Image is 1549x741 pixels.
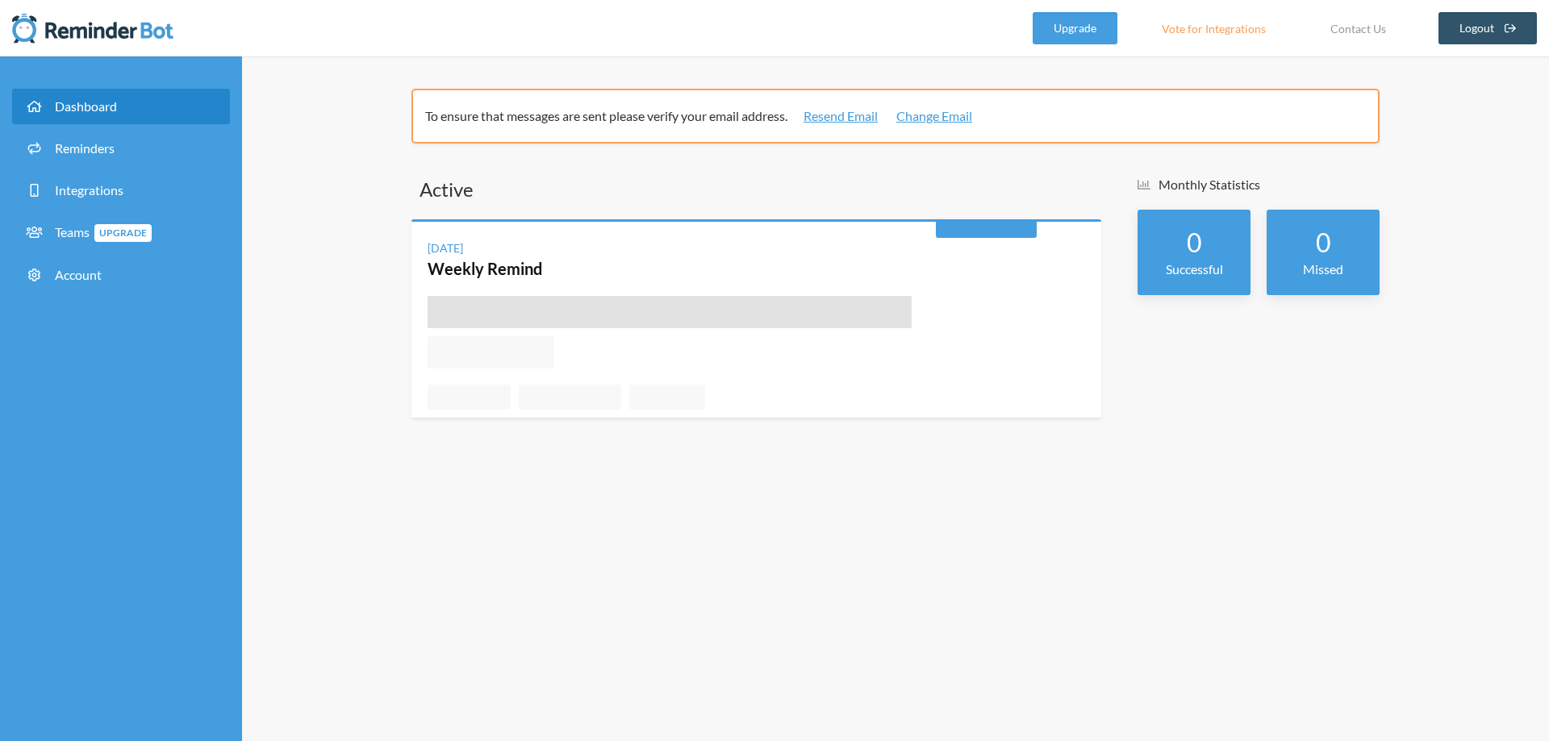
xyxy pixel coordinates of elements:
[1154,260,1234,279] p: Successful
[1310,12,1406,44] a: Contact Us
[1138,176,1380,194] h5: Monthly Statistics
[896,106,972,126] a: Change Email
[1033,12,1117,44] a: Upgrade
[12,214,230,251] a: TeamsUpgrade
[1142,12,1286,44] a: Vote for Integrations
[12,12,173,44] img: Reminder Bot
[55,224,152,239] span: Teams
[55,267,102,282] span: Account
[425,106,1355,126] p: To ensure that messages are sent please verify your email address.
[55,140,115,156] span: Reminders
[12,257,230,293] a: Account
[12,131,230,166] a: Reminders
[55,182,123,198] span: Integrations
[12,173,230,208] a: Integrations
[428,239,463,256] div: [DATE]
[804,106,878,126] a: Resend Email
[428,259,542,278] a: Weekly Remind
[12,89,230,124] a: Dashboard
[1316,227,1331,258] strong: 0
[1283,260,1363,279] p: Missed
[1187,227,1202,258] strong: 0
[1438,12,1538,44] a: Logout
[94,224,152,242] span: Upgrade
[55,98,117,114] span: Dashboard
[411,176,1101,203] h3: Active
